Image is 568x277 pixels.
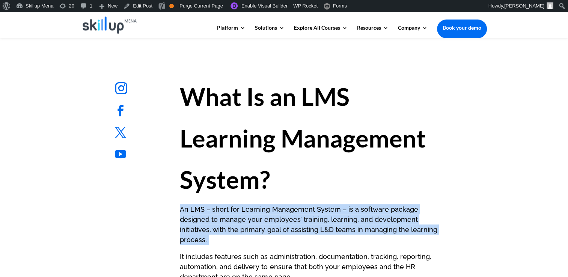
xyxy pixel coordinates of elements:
[357,25,389,38] a: Resources
[217,25,246,38] a: Platform
[109,143,132,166] a: Follow on Youtube
[169,4,174,8] div: OK
[180,204,444,251] p: An LMS – short for Learning Management System – is a software package designed to manage your emp...
[437,20,487,36] a: Book your demo
[530,241,568,277] iframe: Chat Widget
[294,25,348,38] a: Explore All Courses
[504,3,544,9] span: [PERSON_NAME]
[180,82,425,194] strong: What Is an LMS Learning Management System?
[255,25,285,38] a: Solutions
[109,99,132,122] a: Follow on Facebook
[109,121,132,144] a: Follow on X
[398,25,428,38] a: Company
[109,76,133,100] a: Follow on Instagram
[83,17,137,34] img: Skillup Mena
